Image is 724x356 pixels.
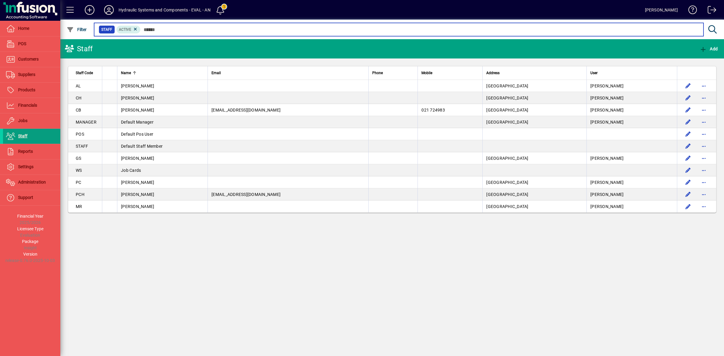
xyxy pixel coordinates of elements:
span: Job Cards [121,168,141,173]
a: Jobs [3,113,60,128]
span: [PERSON_NAME] [121,108,154,112]
button: Edit [683,190,693,199]
span: Licensee Type [17,226,43,231]
a: Support [3,190,60,205]
span: AL [76,83,81,88]
span: [PERSON_NAME] [590,108,624,112]
span: Staff [18,134,27,138]
span: [PERSON_NAME] [590,204,624,209]
span: [PERSON_NAME] [121,204,154,209]
button: Edit [683,129,693,139]
div: User [590,70,673,76]
div: Mobile [421,70,479,76]
a: POS [3,36,60,52]
span: Default Staff Member [121,144,163,149]
a: Suppliers [3,67,60,82]
a: Settings [3,159,60,175]
span: [PERSON_NAME] [121,156,154,161]
a: Products [3,83,60,98]
span: [EMAIL_ADDRESS][DOMAIN_NAME] [211,192,281,197]
span: Name [121,70,131,76]
span: [PERSON_NAME] [590,120,624,124]
td: [GEOGRAPHIC_DATA] [482,176,586,188]
div: Staff [65,44,93,54]
span: Version [23,252,37,257]
span: Staff Code [76,70,93,76]
td: [GEOGRAPHIC_DATA] [482,116,586,128]
span: [PERSON_NAME] [121,83,154,88]
td: [GEOGRAPHIC_DATA] [482,80,586,92]
button: Edit [683,117,693,127]
span: POS [76,132,84,137]
button: More options [699,105,709,115]
span: [PERSON_NAME] [121,96,154,100]
button: Edit [683,93,693,103]
button: More options [699,129,709,139]
button: Profile [99,5,119,15]
button: More options [699,117,709,127]
span: Mobile [421,70,432,76]
button: More options [699,93,709,103]
mat-chip: Activation Status: Active [116,26,141,33]
a: Administration [3,175,60,190]
button: Edit [683,105,693,115]
span: POS [18,41,26,46]
button: More options [699,81,709,91]
button: Edit [683,81,693,91]
span: Products [18,87,35,92]
span: Customers [18,57,39,61]
span: Default Manager [121,120,154,124]
span: Email [211,70,221,76]
span: [PERSON_NAME] [121,192,154,197]
div: Email [211,70,365,76]
div: Hydraulic Systems and Components - EVAL - AN [119,5,211,15]
span: STAFF [76,144,88,149]
td: [GEOGRAPHIC_DATA] [482,152,586,164]
div: [PERSON_NAME] [645,5,678,15]
div: Name [121,70,204,76]
span: Filter [67,27,87,32]
button: More options [699,153,709,163]
span: Settings [18,164,33,169]
div: Staff Code [76,70,98,76]
a: Financials [3,98,60,113]
a: Knowledge Base [684,1,697,21]
span: 021 724983 [421,108,445,112]
button: Edit [683,165,693,175]
span: CH [76,96,82,100]
span: [PERSON_NAME] [590,156,624,161]
span: MR [76,204,82,209]
button: Add [698,43,719,54]
span: Address [486,70,500,76]
span: Financials [18,103,37,108]
a: Home [3,21,60,36]
td: [GEOGRAPHIC_DATA] [482,92,586,104]
span: MANAGER [76,120,97,124]
span: PC [76,180,81,185]
div: Phone [372,70,414,76]
span: PCH [76,192,84,197]
td: [GEOGRAPHIC_DATA] [482,200,586,213]
span: WS [76,168,82,173]
span: [EMAIL_ADDRESS][DOMAIN_NAME] [211,108,281,112]
button: More options [699,165,709,175]
a: Reports [3,144,60,159]
span: Administration [18,180,46,184]
span: [PERSON_NAME] [121,180,154,185]
span: CB [76,108,81,112]
button: Edit [683,178,693,187]
span: Support [18,195,33,200]
span: Package [22,239,38,244]
td: [GEOGRAPHIC_DATA] [482,104,586,116]
a: Customers [3,52,60,67]
span: [PERSON_NAME] [590,83,624,88]
td: [GEOGRAPHIC_DATA] [482,188,586,200]
span: Reports [18,149,33,154]
span: Phone [372,70,383,76]
button: More options [699,190,709,199]
span: GS [76,156,81,161]
span: [PERSON_NAME] [590,180,624,185]
button: Edit [683,202,693,211]
span: User [590,70,598,76]
span: [PERSON_NAME] [590,192,624,197]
